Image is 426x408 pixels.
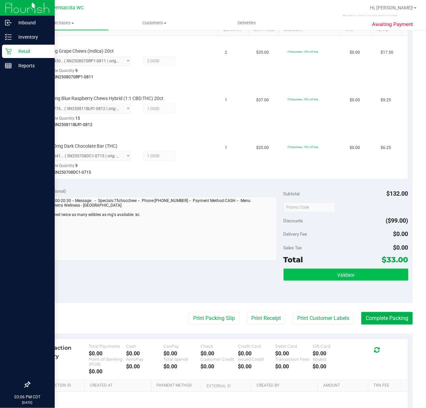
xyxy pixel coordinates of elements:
[381,97,391,103] span: $9.25
[54,170,91,175] span: SN250708DC1-0715
[284,191,300,196] span: Subtotal
[76,116,80,121] span: 15
[12,62,52,70] p: Reports
[126,363,163,370] div: $0.00
[109,20,200,26] span: Customers
[42,114,135,127] div: Available Quantity:
[42,95,164,102] span: HT 10mg Blue Raspberry Chews Hybrid (1:1 CBD:THC) 20ct
[275,363,313,370] div: $0.00
[313,357,350,362] div: Voided
[201,357,238,362] div: Customer Credit
[3,400,52,405] p: [DATE]
[89,357,126,367] div: Point of Banking (POB)
[42,143,118,149] span: HT 100mg Dark Chocolate Bar (THC)
[257,383,315,388] a: Created By
[5,48,12,55] inline-svg: Retail
[393,244,408,251] span: $0.00
[284,215,303,227] span: Discounts
[313,344,350,349] div: Gift Card
[256,145,269,151] span: $25.00
[5,62,12,69] inline-svg: Reports
[5,19,12,26] inline-svg: Inbound
[42,48,114,54] span: HT 5mg Grape Chews (Indica) 20ct
[372,21,413,28] span: Awaiting Payment
[89,344,126,349] div: Total Payments
[361,312,413,325] button: Complete Packing
[12,47,52,55] p: Retail
[163,350,201,357] div: $0.00
[52,5,84,11] span: Pensacola WC
[323,383,365,388] a: Amount
[16,16,108,30] a: Purchases
[350,49,360,56] span: $0.00
[163,357,201,362] div: Total Spendr
[284,269,408,281] button: Validate
[275,344,313,349] div: Debit Card
[393,230,408,237] span: $0.00
[256,97,269,103] span: $37.00
[293,312,354,325] button: Print Customer Labels
[350,145,360,151] span: $0.00
[284,231,307,237] span: Delivery Fee
[373,383,399,388] a: Txn Fee
[238,363,275,370] div: $0.00
[5,34,12,40] inline-svg: Inventory
[284,202,335,212] input: Promo Code
[275,357,313,362] div: Transaction Fees
[126,350,163,357] div: $0.00
[54,75,94,79] span: SN250807GRP1-0811
[39,383,82,388] a: Transaction ID
[201,380,251,392] th: External ID
[238,357,275,362] div: Issued Credit
[54,122,93,127] span: SN250811BLR1-0812
[225,97,228,103] span: 1
[200,16,293,30] a: Deliveries
[382,255,408,264] span: $33.00
[275,350,313,357] div: $0.00
[16,20,108,26] span: Purchases
[89,350,126,357] div: $0.00
[238,344,275,349] div: Credit Card
[126,344,163,349] div: Cash
[284,245,302,250] span: Sales Tax
[256,49,269,56] span: $35.00
[337,272,354,278] span: Validate
[189,312,239,325] button: Print Packing Slip
[225,145,228,151] span: 1
[287,145,318,149] span: 75chocchew: 75% off line
[42,161,135,174] div: Available Quantity:
[163,344,201,349] div: CanPay
[163,363,201,370] div: $0.00
[370,5,413,10] span: Hi, [PERSON_NAME]!
[284,255,303,264] span: Total
[387,190,408,197] span: $132.00
[247,312,285,325] button: Print Receipt
[3,394,52,400] p: 03:06 PM CDT
[108,16,201,30] a: Customers
[201,344,238,349] div: Check
[238,350,275,357] div: $0.00
[90,383,148,388] a: Created At
[229,20,265,26] span: Deliveries
[76,163,78,168] span: 9
[287,98,318,101] span: 75chocchew: 75% off line
[126,357,163,362] div: AeroPay
[156,383,198,388] a: Payment Method
[225,49,228,56] span: 2
[381,49,393,56] span: $17.50
[12,19,52,27] p: Inbound
[42,66,135,79] div: Available Quantity:
[313,363,350,370] div: $0.00
[350,97,360,103] span: $0.00
[313,350,350,357] div: $0.00
[386,217,408,224] span: ($99.00)
[201,350,238,357] div: $0.00
[89,368,126,375] div: $0.00
[381,145,391,151] span: $6.25
[201,363,238,370] div: $0.00
[76,68,78,73] span: 9
[12,33,52,41] p: Inventory
[287,50,318,53] span: 75chocchew: 75% off line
